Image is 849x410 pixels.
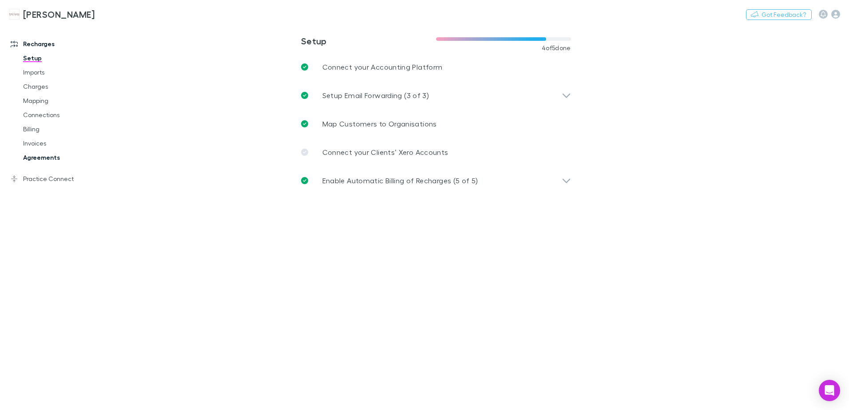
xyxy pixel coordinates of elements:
a: Connections [14,108,120,122]
p: Connect your Clients’ Xero Accounts [322,147,448,158]
a: Billing [14,122,120,136]
a: Charges [14,79,120,94]
p: Connect your Accounting Platform [322,62,443,72]
div: Setup Email Forwarding (3 of 3) [294,81,578,110]
a: Setup [14,51,120,65]
a: [PERSON_NAME] [4,4,100,25]
a: Agreements [14,150,120,165]
a: Connect your Clients’ Xero Accounts [294,138,578,166]
h3: [PERSON_NAME] [23,9,95,20]
p: Setup Email Forwarding (3 of 3) [322,90,429,101]
span: 4 of 5 done [542,44,571,51]
a: Invoices [14,136,120,150]
h3: Setup [301,35,436,46]
a: Connect your Accounting Platform [294,53,578,81]
a: Imports [14,65,120,79]
div: Open Intercom Messenger [819,380,840,401]
a: Practice Connect [2,172,120,186]
div: Enable Automatic Billing of Recharges (5 of 5) [294,166,578,195]
a: Map Customers to Organisations [294,110,578,138]
p: Enable Automatic Billing of Recharges (5 of 5) [322,175,478,186]
img: Hales Douglass's Logo [9,9,20,20]
a: Mapping [14,94,120,108]
p: Map Customers to Organisations [322,118,437,129]
a: Recharges [2,37,120,51]
button: Got Feedback? [746,9,812,20]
